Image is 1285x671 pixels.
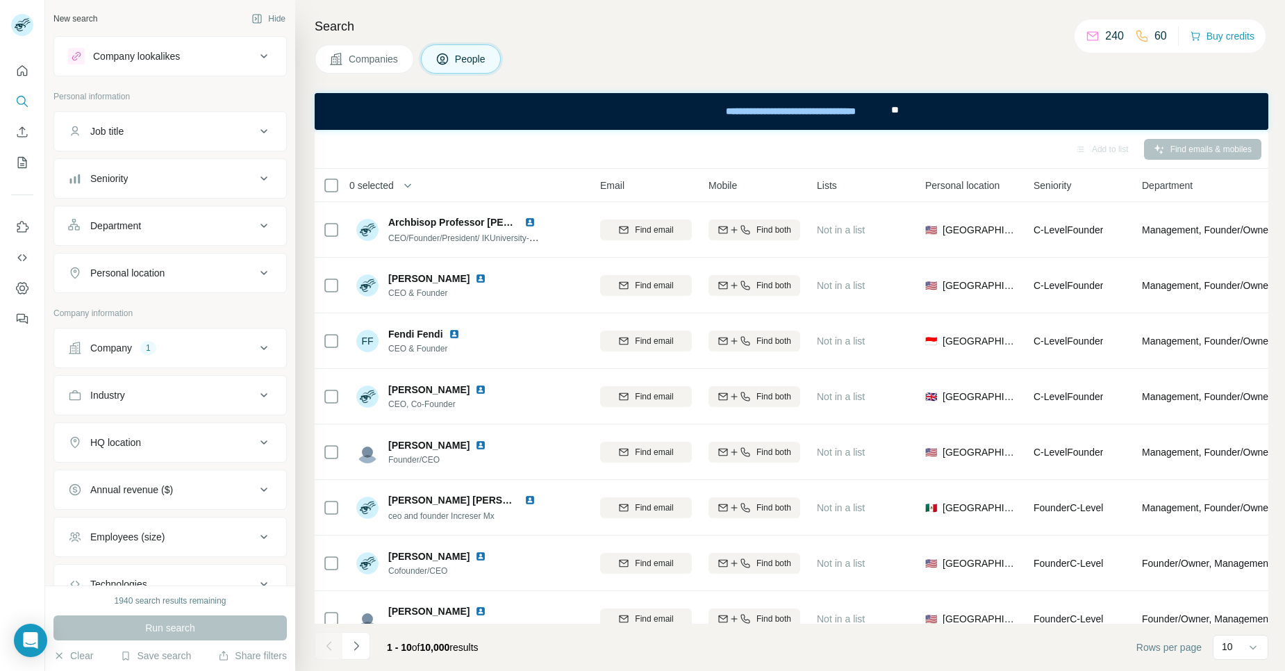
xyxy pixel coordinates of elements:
[1142,179,1193,192] span: Department
[387,642,479,653] span: results
[54,379,286,412] button: Industry
[388,398,492,411] span: CEO, Co-Founder
[708,497,800,518] button: Find both
[943,501,1017,515] span: [GEOGRAPHIC_DATA]
[388,604,470,618] span: [PERSON_NAME]
[756,613,791,625] span: Find both
[817,224,865,235] span: Not in a list
[90,341,132,355] div: Company
[90,266,165,280] div: Personal location
[54,256,286,290] button: Personal location
[349,52,399,66] span: Companies
[756,335,791,347] span: Find both
[11,58,33,83] button: Quick start
[356,497,379,519] img: Avatar
[925,223,937,237] span: 🇺🇸
[708,219,800,240] button: Find both
[11,150,33,175] button: My lists
[218,649,287,663] button: Share filters
[708,331,800,351] button: Find both
[635,279,673,292] span: Find email
[925,334,937,348] span: 🇮🇩
[388,511,495,521] span: ceo and founder Increser Mx
[388,565,492,577] span: Cofounder/CEO
[600,179,624,192] span: Email
[817,391,865,402] span: Not in a list
[14,624,47,657] div: Open Intercom Messenger
[1105,28,1124,44] p: 240
[708,386,800,407] button: Find both
[356,552,379,574] img: Avatar
[475,551,486,562] img: LinkedIn logo
[925,279,937,292] span: 🇺🇸
[756,446,791,458] span: Find both
[412,642,420,653] span: of
[524,217,536,228] img: LinkedIn logo
[635,446,673,458] span: Find email
[635,335,673,347] span: Find email
[600,386,692,407] button: Find email
[1034,502,1103,513] span: Founder C-Level
[90,172,128,185] div: Seniority
[1034,224,1103,235] span: C-Level Founder
[242,8,295,29] button: Hide
[475,606,486,617] img: LinkedIn logo
[356,608,379,630] img: Avatar
[817,179,837,192] span: Lists
[1034,280,1103,291] span: C-Level Founder
[90,124,124,138] div: Job title
[315,93,1268,130] iframe: Banner
[1190,26,1254,46] button: Buy credits
[600,331,692,351] button: Find email
[635,502,673,514] span: Find email
[817,502,865,513] span: Not in a list
[54,162,286,195] button: Seniority
[1142,501,1272,515] span: Management, Founder/Owner
[600,219,692,240] button: Find email
[600,553,692,574] button: Find email
[524,495,536,506] img: LinkedIn logo
[315,17,1268,36] h4: Search
[925,501,937,515] span: 🇲🇽
[90,483,173,497] div: Annual revenue ($)
[388,438,470,452] span: [PERSON_NAME]
[54,40,286,73] button: Company lookalikes
[1034,391,1103,402] span: C-Level Founder
[1142,612,1271,626] span: Founder/Owner, Management
[817,335,865,347] span: Not in a list
[1222,640,1233,654] p: 10
[756,390,791,403] span: Find both
[475,440,486,451] img: LinkedIn logo
[388,217,599,228] span: Archbisop Professor [PERSON_NAME], PhDs
[54,115,286,148] button: Job title
[943,390,1017,404] span: [GEOGRAPHIC_DATA]
[54,426,286,459] button: HQ location
[1142,334,1272,348] span: Management, Founder/Owner
[115,595,226,607] div: 1940 search results remaining
[120,649,191,663] button: Save search
[708,179,737,192] span: Mobile
[1142,390,1272,404] span: Management, Founder/Owner
[54,520,286,554] button: Employees (size)
[11,119,33,144] button: Enrich CSV
[349,179,394,192] span: 0 selected
[11,276,33,301] button: Dashboard
[420,642,450,653] span: 10,000
[54,568,286,601] button: Technologies
[756,224,791,236] span: Find both
[925,445,937,459] span: 🇺🇸
[54,473,286,506] button: Annual revenue ($)
[53,649,93,663] button: Clear
[635,613,673,625] span: Find email
[90,436,141,449] div: HQ location
[943,279,1017,292] span: [GEOGRAPHIC_DATA]
[600,608,692,629] button: Find email
[90,388,125,402] div: Industry
[925,179,1000,192] span: Personal location
[388,383,470,397] span: [PERSON_NAME]
[53,307,287,320] p: Company information
[11,215,33,240] button: Use Surfe on LinkedIn
[356,219,379,241] img: Avatar
[1142,279,1272,292] span: Management, Founder/Owner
